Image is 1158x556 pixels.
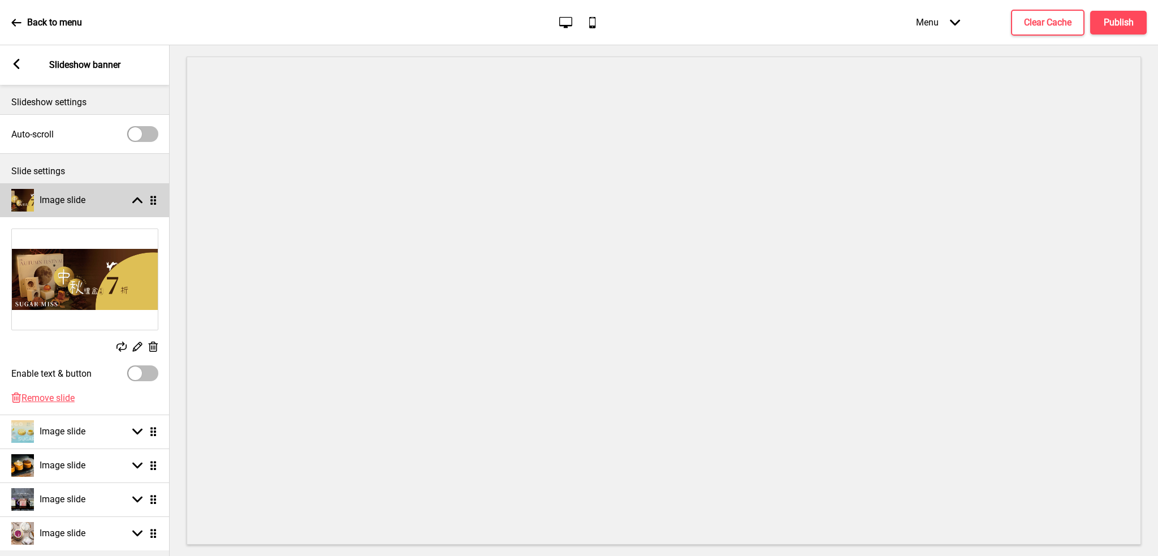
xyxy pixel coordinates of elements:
p: Slideshow settings [11,96,158,109]
h4: Image slide [40,425,85,438]
label: Auto-scroll [11,129,54,140]
a: Back to menu [11,7,82,38]
h4: Clear Cache [1024,16,1071,29]
h4: Image slide [40,194,85,206]
button: Publish [1090,11,1147,35]
p: Back to menu [27,16,82,29]
span: Remove slide [21,393,75,403]
label: Enable text & button [11,368,92,379]
h4: Image slide [40,493,85,506]
h4: Publish [1104,16,1134,29]
p: Slide settings [11,165,158,178]
p: Slideshow banner [49,59,120,71]
img: Image [12,229,158,330]
h4: Image slide [40,459,85,472]
button: Clear Cache [1011,10,1084,36]
div: Menu [905,6,971,39]
h4: Image slide [40,527,85,540]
